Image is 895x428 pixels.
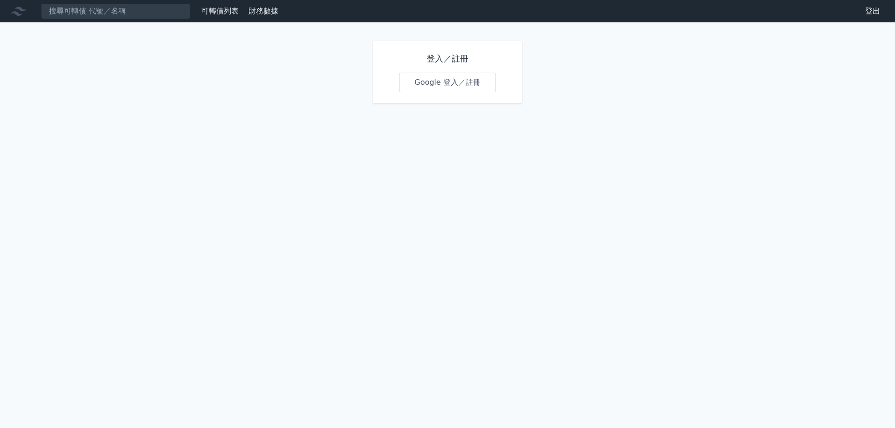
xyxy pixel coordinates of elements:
a: 財務數據 [248,7,278,15]
a: 登出 [858,4,888,19]
h1: 登入／註冊 [399,52,496,65]
a: Google 登入／註冊 [399,73,496,92]
input: 搜尋可轉債 代號／名稱 [41,3,190,19]
a: 可轉債列表 [201,7,239,15]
